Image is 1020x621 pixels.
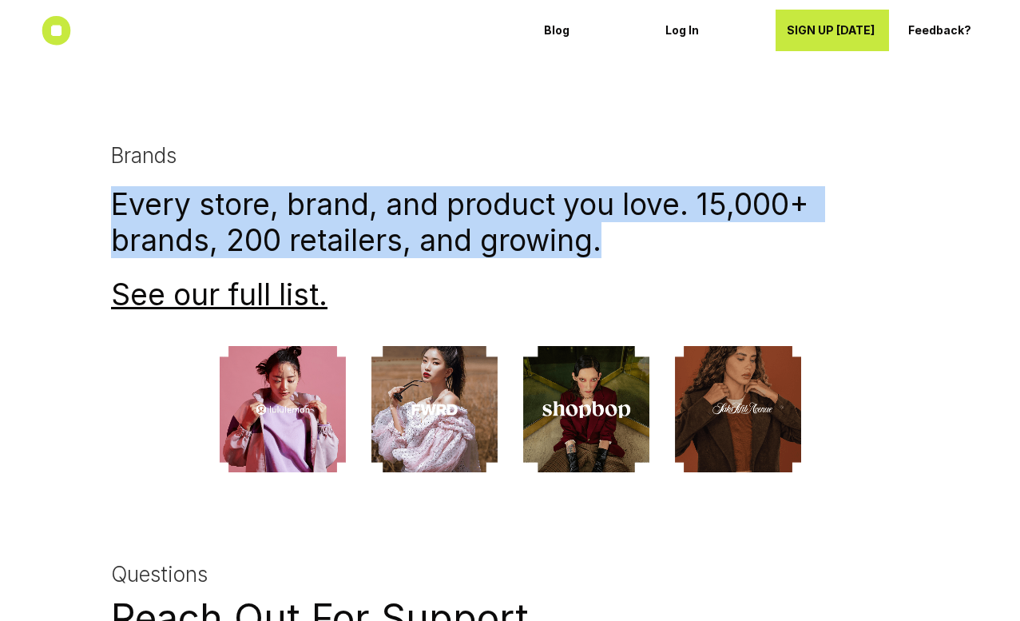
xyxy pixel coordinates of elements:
a: Log In [654,10,768,51]
p: SIGN UP [DATE] [787,24,878,38]
h3: Questions [111,562,910,587]
a: See our full list [111,277,319,312]
h1: . [111,277,910,312]
p: Log In [665,24,756,38]
h1: Every store, brand, and product you love. 15,000+ brands, 200 retailers, and growing. [111,187,910,258]
p: Blog [544,24,635,38]
h3: Brands [111,143,910,168]
a: Feedback? [897,10,1010,51]
a: Blog [533,10,646,51]
p: Feedback? [908,24,999,38]
a: SIGN UP [DATE] [776,10,889,51]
